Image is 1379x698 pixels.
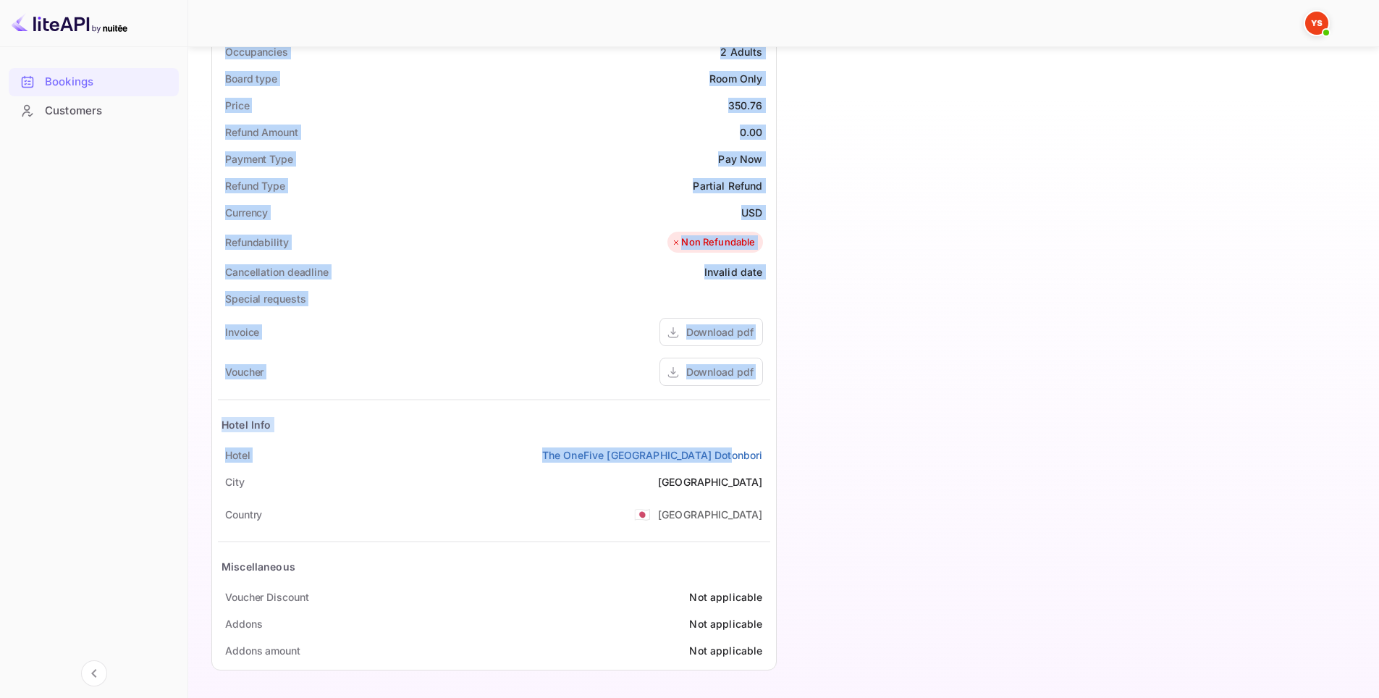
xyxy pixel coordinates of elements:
div: 2 Adults [720,44,762,59]
div: Board type [225,71,277,86]
div: Refund Type [225,178,285,193]
a: The OneFive [GEOGRAPHIC_DATA] Dotonbori [542,447,763,463]
div: Bookings [9,68,179,96]
div: 0.00 [740,125,763,140]
img: Yandex Support [1305,12,1328,35]
div: Not applicable [689,589,762,605]
div: Customers [9,97,179,125]
div: Invoice [225,324,259,340]
div: Non Refundable [671,235,755,250]
div: Currency [225,205,268,220]
div: Voucher Discount [225,589,308,605]
div: Miscellaneous [222,559,295,574]
div: Occupancies [225,44,288,59]
div: Special requests [225,291,305,306]
span: United States [634,501,651,527]
div: Country [225,507,262,522]
div: Refundability [225,235,289,250]
div: Refund Amount [225,125,298,140]
button: Collapse navigation [81,660,107,686]
div: Customers [45,103,172,119]
div: City [225,474,245,489]
div: Addons amount [225,643,300,658]
div: Partial Refund [693,178,762,193]
div: Room Only [709,71,762,86]
img: LiteAPI logo [12,12,127,35]
div: [GEOGRAPHIC_DATA] [658,474,763,489]
div: Download pdf [686,324,754,340]
div: Voucher [225,364,263,379]
a: Bookings [9,68,179,95]
div: 350.76 [728,98,763,113]
div: Hotel [225,447,250,463]
div: Download pdf [686,364,754,379]
div: Pay Now [718,151,762,167]
div: USD [741,205,762,220]
div: Hotel Info [222,417,271,432]
div: Not applicable [689,616,762,631]
div: Invalid date [704,264,763,279]
a: Customers [9,97,179,124]
div: [GEOGRAPHIC_DATA] [658,507,763,522]
div: Cancellation deadline [225,264,329,279]
div: Bookings [45,74,172,91]
div: Price [225,98,250,113]
div: Addons [225,616,262,631]
div: Payment Type [225,151,293,167]
div: Not applicable [689,643,762,658]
